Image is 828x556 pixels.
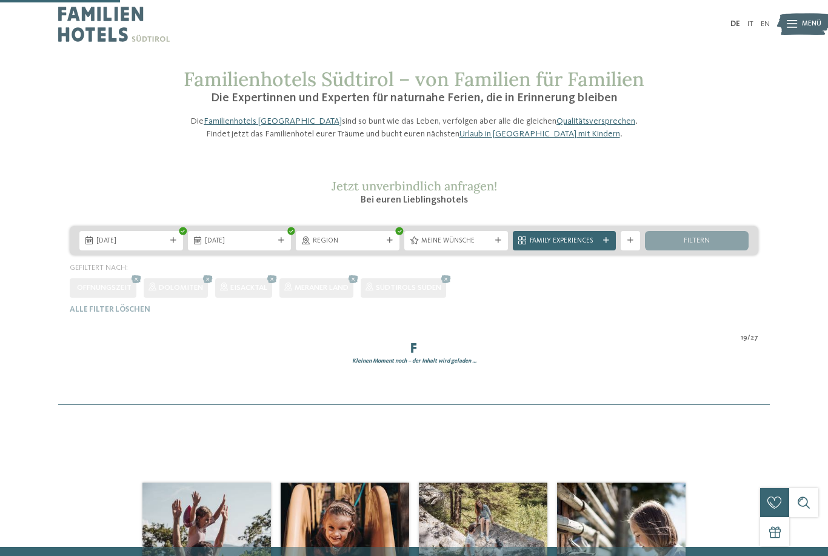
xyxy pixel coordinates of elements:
[313,236,382,246] span: Region
[205,236,275,246] span: [DATE]
[802,19,821,29] span: Menü
[530,236,599,246] span: Family Experiences
[361,195,468,205] span: Bei euren Lieblingshotels
[459,130,620,138] a: Urlaub in [GEOGRAPHIC_DATA] mit Kindern
[747,333,750,343] span: /
[96,236,166,246] span: [DATE]
[556,117,635,126] a: Qualitätsversprechen
[421,236,491,246] span: Meine Wünsche
[211,92,618,104] span: Die Expertinnen und Experten für naturnahe Ferien, die in Erinnerung bleiben
[747,20,753,28] a: IT
[761,20,770,28] a: EN
[730,20,740,28] a: DE
[65,357,763,365] div: Kleinen Moment noch – der Inhalt wird geladen …
[204,117,342,126] a: Familienhotels [GEOGRAPHIC_DATA]
[332,178,497,193] span: Jetzt unverbindlich anfragen!
[741,333,747,343] span: 19
[750,333,758,343] span: 27
[184,67,644,92] span: Familienhotels Südtirol – von Familien für Familien
[184,115,644,139] p: Die sind so bunt wie das Leben, verfolgen aber alle die gleichen . Findet jetzt das Familienhotel...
